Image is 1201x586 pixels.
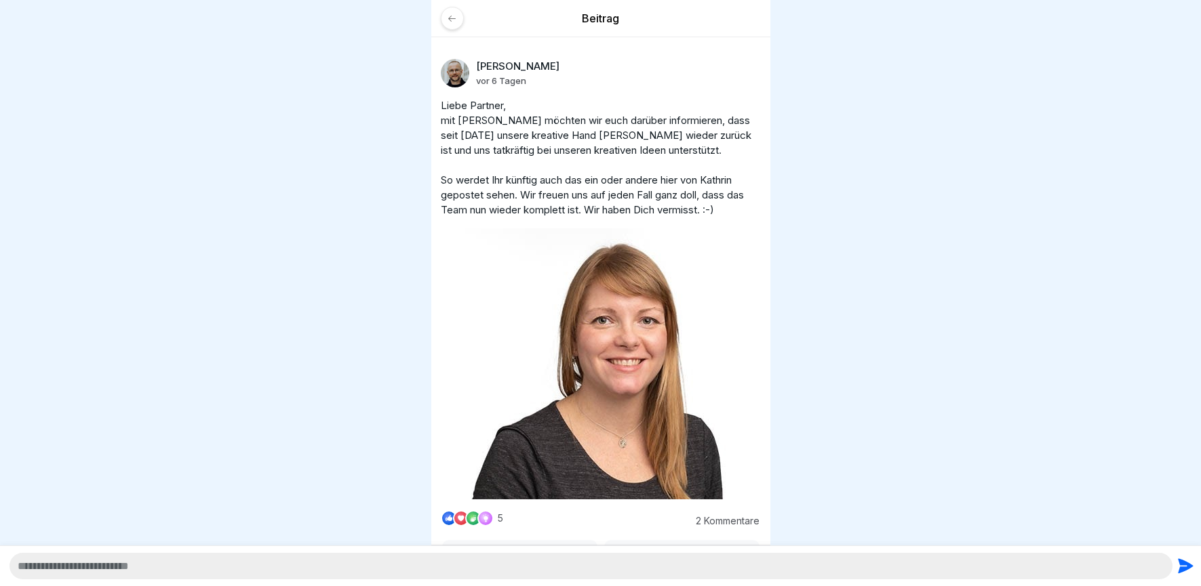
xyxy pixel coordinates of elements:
[441,98,761,217] p: Liebe Partner, mit [PERSON_NAME] möchten wir euch darüber informieren, dass seit [DATE] unsere kr...
[476,75,526,86] p: vor 6 Tagen
[498,513,503,524] p: 5
[685,516,760,526] p: 2 Kommentare
[441,11,761,26] p: Beitrag
[476,60,559,72] p: [PERSON_NAME]
[465,228,736,499] img: Post Image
